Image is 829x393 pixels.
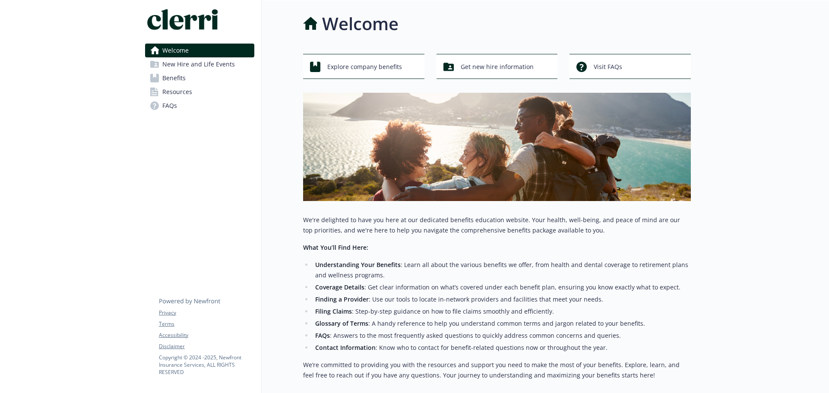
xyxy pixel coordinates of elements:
a: Disclaimer [159,343,254,350]
span: FAQs [162,99,177,113]
li: : Learn all about the various benefits we offer, from health and dental coverage to retirement pl... [313,260,691,280]
strong: Glossary of Terms [315,319,368,327]
a: Privacy [159,309,254,317]
a: Benefits [145,71,254,85]
li: : Step-by-step guidance on how to file claims smoothly and efficiently. [313,306,691,317]
strong: Finding a Provider [315,295,369,303]
span: Visit FAQs [594,59,622,75]
span: New Hire and Life Events [162,57,235,71]
strong: Understanding Your Benefits [315,261,401,269]
a: New Hire and Life Events [145,57,254,71]
span: Get new hire information [461,59,534,75]
span: Explore company benefits [327,59,402,75]
span: Benefits [162,71,186,85]
li: : Know who to contact for benefit-related questions now or throughout the year. [313,343,691,353]
span: Resources [162,85,192,99]
p: We’re committed to providing you with the resources and support you need to make the most of your... [303,360,691,380]
button: Visit FAQs [570,54,691,79]
strong: Filing Claims [315,307,352,315]
p: We're delighted to have you here at our dedicated benefits education website. Your health, well-b... [303,215,691,236]
button: Get new hire information [437,54,558,79]
strong: What You’ll Find Here: [303,243,368,252]
li: : Answers to the most frequently asked questions to quickly address common concerns and queries. [313,330,691,341]
a: Accessibility [159,331,254,339]
img: overview page banner [303,93,691,201]
a: Resources [145,85,254,99]
a: Terms [159,320,254,328]
strong: Coverage Details [315,283,364,291]
button: Explore company benefits [303,54,424,79]
li: : A handy reference to help you understand common terms and jargon related to your benefits. [313,318,691,329]
p: Copyright © 2024 - 2025 , Newfront Insurance Services, ALL RIGHTS RESERVED [159,354,254,376]
h1: Welcome [322,11,399,37]
li: : Use our tools to locate in-network providers and facilities that meet your needs. [313,294,691,305]
strong: Contact Information [315,343,376,352]
a: FAQs [145,99,254,113]
li: : Get clear information on what’s covered under each benefit plan, ensuring you know exactly what... [313,282,691,292]
strong: FAQs [315,331,330,340]
span: Welcome [162,44,189,57]
a: Welcome [145,44,254,57]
